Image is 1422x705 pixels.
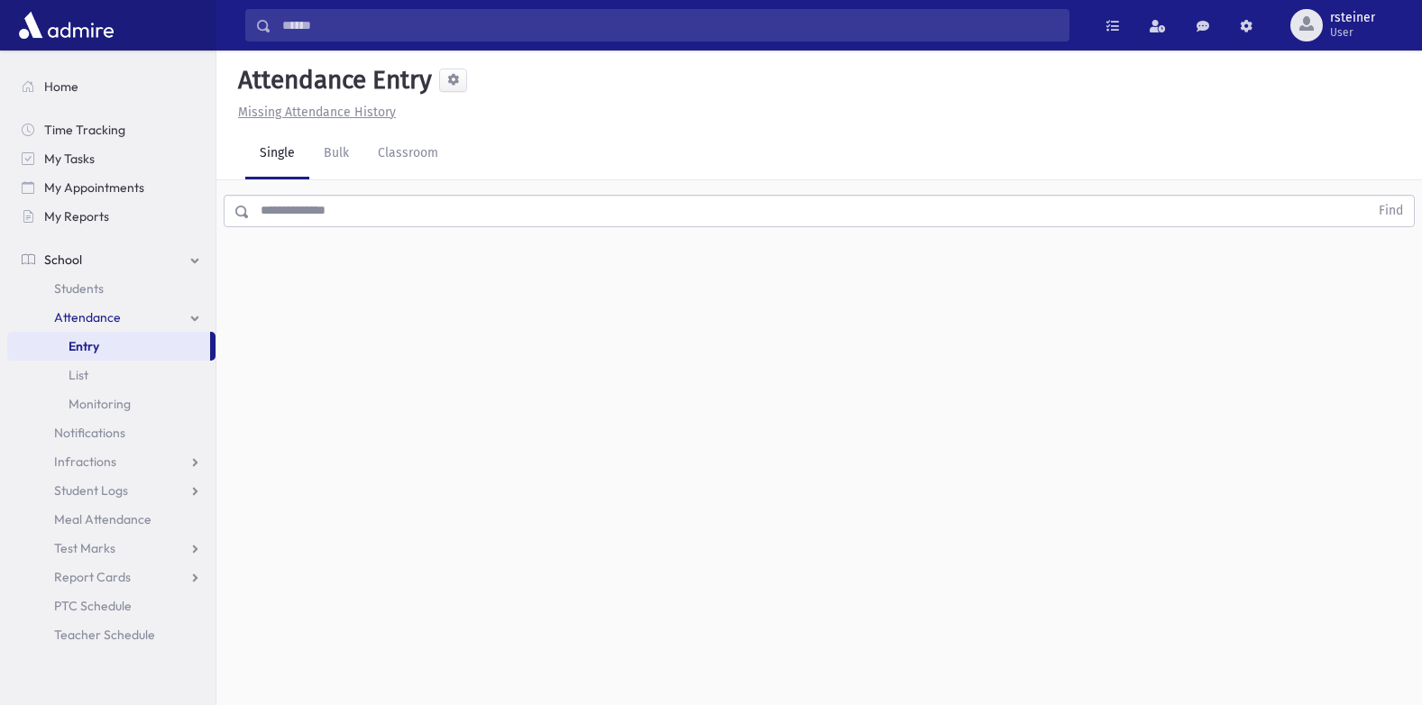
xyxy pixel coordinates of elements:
[44,252,82,268] span: School
[44,179,144,196] span: My Appointments
[54,511,151,527] span: Meal Attendance
[7,591,216,620] a: PTC Schedule
[54,453,116,470] span: Infractions
[238,105,396,120] u: Missing Attendance History
[7,332,210,361] a: Entry
[7,173,216,202] a: My Appointments
[54,280,104,297] span: Students
[7,534,216,563] a: Test Marks
[54,540,115,556] span: Test Marks
[1330,25,1375,40] span: User
[44,78,78,95] span: Home
[14,7,118,43] img: AdmirePro
[7,115,216,144] a: Time Tracking
[44,208,109,224] span: My Reports
[363,129,453,179] a: Classroom
[69,367,88,383] span: List
[7,389,216,418] a: Monitoring
[7,476,216,505] a: Student Logs
[7,620,216,649] a: Teacher Schedule
[54,482,128,499] span: Student Logs
[7,563,216,591] a: Report Cards
[44,151,95,167] span: My Tasks
[309,129,363,179] a: Bulk
[7,505,216,534] a: Meal Attendance
[69,396,131,412] span: Monitoring
[54,425,125,441] span: Notifications
[54,627,155,643] span: Teacher Schedule
[7,245,216,274] a: School
[231,65,432,96] h5: Attendance Entry
[1330,11,1375,25] span: rsteiner
[7,361,216,389] a: List
[54,309,121,325] span: Attendance
[271,9,1069,41] input: Search
[44,122,125,138] span: Time Tracking
[69,338,99,354] span: Entry
[7,274,216,303] a: Students
[7,303,216,332] a: Attendance
[54,598,132,614] span: PTC Schedule
[1368,196,1414,226] button: Find
[7,202,216,231] a: My Reports
[7,144,216,173] a: My Tasks
[231,105,396,120] a: Missing Attendance History
[7,447,216,476] a: Infractions
[7,72,216,101] a: Home
[7,418,216,447] a: Notifications
[245,129,309,179] a: Single
[54,569,131,585] span: Report Cards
